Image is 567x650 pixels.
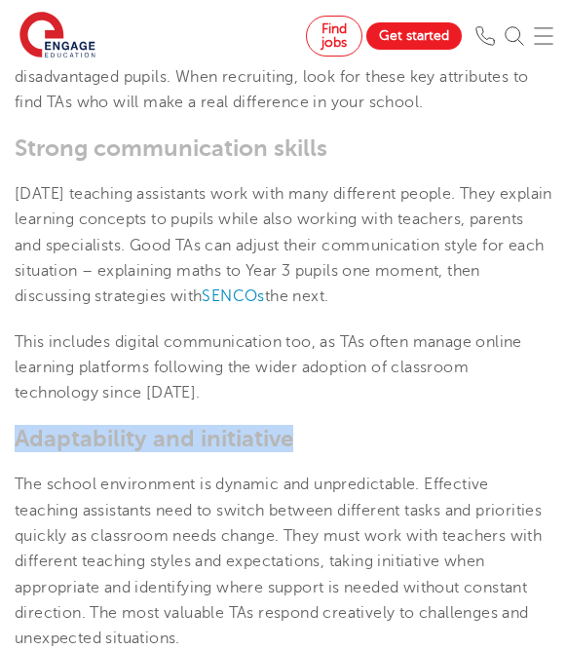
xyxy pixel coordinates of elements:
[15,17,528,111] span: shows that schools with effective TAs achieve better student outcomes, especially for disadvantag...
[534,26,553,46] img: Mobile Menu
[19,12,95,60] img: Engage Education
[15,476,542,647] span: The school environment is dynamic and unpredictable. Effective teaching assistants need to switch...
[306,16,362,57] a: Find jobs
[505,26,524,46] img: Search
[475,26,495,46] img: Phone
[15,134,327,162] span: Strong communication skills
[15,333,522,402] span: This includes digital communication too, as TAs often manage online learning platforms following ...
[15,185,552,305] span: [DATE] teaching assistants work with many different people. They explain learning concepts to pup...
[15,425,293,452] span: Adaptability and initiative
[366,22,462,50] a: Get started
[321,21,347,50] span: Find jobs
[265,287,329,305] span: the next.
[202,287,264,305] a: SENCOs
